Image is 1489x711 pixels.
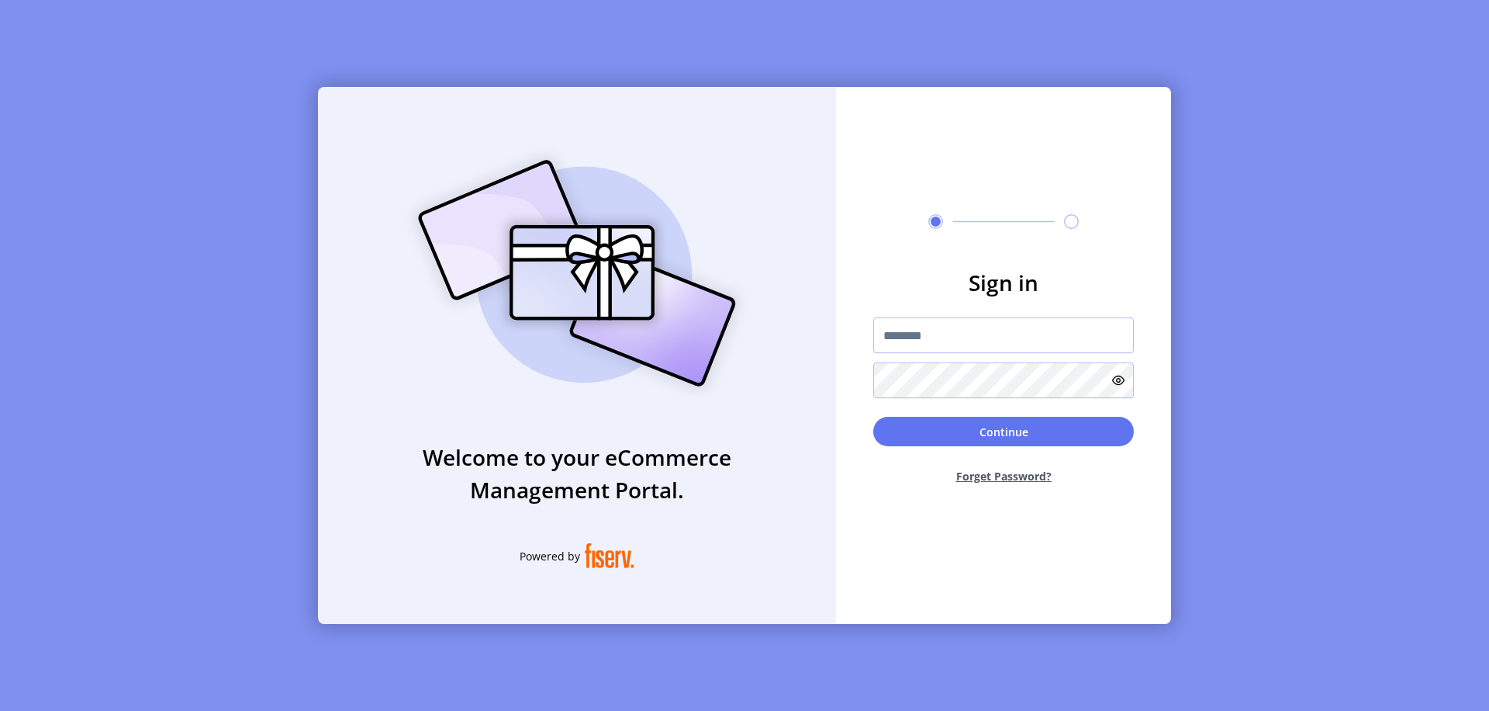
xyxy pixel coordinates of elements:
[873,266,1134,299] h3: Sign in
[318,441,836,506] h3: Welcome to your eCommerce Management Portal.
[873,417,1134,446] button: Continue
[520,548,580,564] span: Powered by
[395,143,759,404] img: card_Illustration.svg
[873,456,1134,497] button: Forget Password?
